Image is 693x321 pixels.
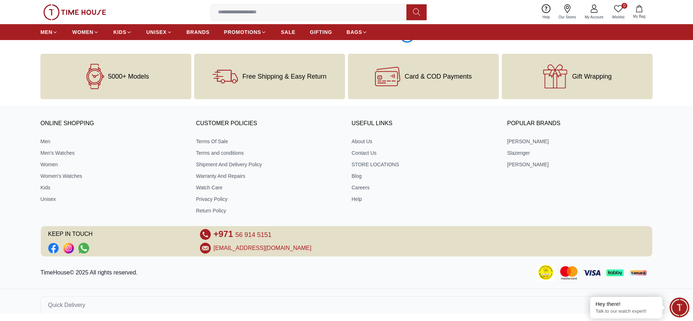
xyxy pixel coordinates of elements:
span: KEEP IN TOUCH [48,229,190,240]
span: Gift Wrapping [572,73,612,80]
a: Contact Us [352,149,497,157]
span: My Account [582,14,606,20]
a: Social Link [78,243,89,254]
a: About Us [352,138,497,145]
span: MEN [40,28,52,36]
span: My Bag [630,14,648,19]
h3: Popular Brands [507,118,653,129]
a: Privacy Policy [196,195,341,203]
a: 0Wishlist [608,3,629,21]
span: PROMOTIONS [224,28,261,36]
a: Blog [352,172,497,180]
span: Wishlist [609,14,627,20]
span: SALE [281,28,295,36]
span: 56 914 5151 [235,231,271,238]
li: Facebook [48,243,59,254]
a: Our Stores [554,3,580,21]
a: KIDS [113,26,132,39]
span: GIFTING [310,28,332,36]
a: Careers [352,184,497,191]
a: PROMOTIONS [224,26,267,39]
a: WOMEN [72,26,99,39]
span: Quick Delivery [48,301,85,309]
span: Help [540,14,553,20]
a: Unisex [40,195,186,203]
span: 0 [622,3,627,9]
a: [PERSON_NAME] [507,161,653,168]
span: BAGS [346,28,362,36]
a: [PERSON_NAME] [507,138,653,145]
span: Free Shipping & Easy Return [242,73,326,80]
h3: ONLINE SHOPPING [40,118,186,129]
a: Kids [40,184,186,191]
span: KIDS [113,28,126,36]
a: Terms Of Sale [196,138,341,145]
div: Chat Widget [670,298,689,317]
button: Quick Delivery [40,296,653,314]
a: +971 56 914 5151 [214,229,272,240]
a: Men [40,138,186,145]
a: Women [40,161,186,168]
span: Card & COD Payments [405,73,472,80]
a: Men's Watches [40,149,186,157]
button: My Bag [629,4,650,21]
p: TimeHouse© 2025 All rights reserved. [40,268,140,277]
a: Women's Watches [40,172,186,180]
img: Tamara Payment [629,270,647,276]
a: Help [352,195,497,203]
img: Consumer Payment [537,264,554,281]
a: BRANDS [187,26,210,39]
span: UNISEX [146,28,166,36]
a: [EMAIL_ADDRESS][DOMAIN_NAME] [214,244,311,252]
a: Slazenger [507,149,653,157]
span: Our Stores [556,14,579,20]
img: Visa [583,270,601,276]
h3: USEFUL LINKS [352,118,497,129]
div: Hey there! [596,300,657,308]
span: WOMEN [72,28,93,36]
a: UNISEX [146,26,172,39]
a: Watch Care [196,184,341,191]
a: GIFTING [310,26,332,39]
a: Social Link [63,243,74,254]
a: Return Policy [196,207,341,214]
a: SALE [281,26,295,39]
a: STORE LOCATIONS [352,161,497,168]
a: BAGS [346,26,367,39]
a: Warranty And Repairs [196,172,341,180]
img: ... [43,4,106,20]
a: Terms and conditions [196,149,341,157]
span: 5000+ Models [108,73,149,80]
a: Shipment And Delivery Policy [196,161,341,168]
span: BRANDS [187,28,210,36]
img: Mastercard [560,266,577,280]
a: Social Link [48,243,59,254]
h3: CUSTOMER POLICIES [196,118,341,129]
p: Talk to our watch expert! [596,308,657,315]
a: MEN [40,26,58,39]
img: Tabby Payment [606,269,624,276]
a: Help [538,3,554,21]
